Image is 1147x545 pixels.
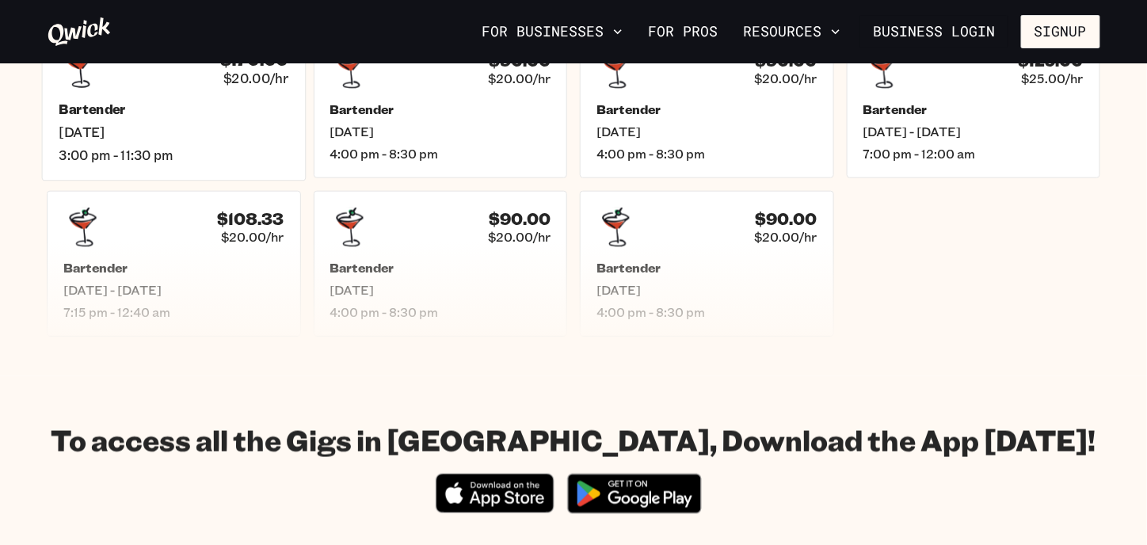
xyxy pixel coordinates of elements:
[755,229,817,245] span: $20.00/hr
[847,32,1101,178] a: $125.00$25.00/hrBartender[DATE] - [DATE]7:00 pm - 12:00 am
[314,32,568,178] a: $90.00$20.00/hrBartender[DATE]4:00 pm - 8:30 pm
[330,124,551,139] span: [DATE]
[1022,71,1084,86] span: $25.00/hr
[596,146,817,162] span: 4:00 pm - 8:30 pm
[488,71,551,86] span: $20.00/hr
[330,282,551,298] span: [DATE]
[63,282,284,298] span: [DATE] - [DATE]
[330,101,551,117] h5: Bartender
[330,146,551,162] span: 4:00 pm - 8:30 pm
[59,101,288,118] h5: Bartender
[63,304,284,320] span: 7:15 pm - 12:40 am
[314,191,568,337] a: $90.00$20.00/hrBartender[DATE]4:00 pm - 8:30 pm
[59,124,288,141] span: [DATE]
[1021,15,1100,48] button: Signup
[863,101,1084,117] h5: Bartender
[596,124,817,139] span: [DATE]
[220,49,288,70] h4: $170.00
[558,464,711,524] img: Get it on Google Play
[642,18,724,45] a: For Pros
[596,101,817,117] h5: Bartender
[863,124,1084,139] span: [DATE] - [DATE]
[59,147,288,164] span: 3:00 pm - 11:30 pm
[475,18,629,45] button: For Businesses
[863,146,1084,162] span: 7:00 pm - 12:00 am
[755,71,817,86] span: $20.00/hr
[580,32,834,178] a: $90.00$20.00/hrBartender[DATE]4:00 pm - 8:30 pm
[737,18,847,45] button: Resources
[580,191,834,337] a: $90.00$20.00/hrBartender[DATE]4:00 pm - 8:30 pm
[47,191,301,337] a: $108.33$20.00/hrBartender[DATE] - [DATE]7:15 pm - 12:40 am
[51,422,1096,458] h1: To access all the Gigs in [GEOGRAPHIC_DATA], Download the App [DATE]!
[859,15,1008,48] a: Business Login
[488,229,551,245] span: $20.00/hr
[596,282,817,298] span: [DATE]
[330,260,551,276] h5: Bartender
[756,209,817,229] h4: $90.00
[330,304,551,320] span: 4:00 pm - 8:30 pm
[63,260,284,276] h5: Bartender
[596,304,817,320] span: 4:00 pm - 8:30 pm
[218,209,284,229] h4: $108.33
[222,229,284,245] span: $20.00/hr
[489,209,551,229] h4: $90.00
[436,500,554,516] a: Download on the App Store
[42,29,306,181] a: $170.00$20.00/hrBartender[DATE]3:00 pm - 11:30 pm
[596,260,817,276] h5: Bartender
[223,70,288,86] span: $20.00/hr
